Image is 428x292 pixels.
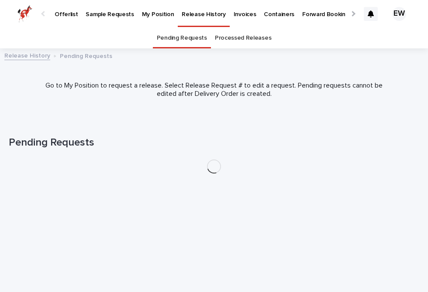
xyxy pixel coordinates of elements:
img: zttTXibQQrCfv9chImQE [17,5,32,23]
p: Pending Requests [60,51,112,60]
a: Processed Releases [215,28,271,48]
p: Go to My Position to request a release. Select Release Request # to edit a request. Pending reque... [39,81,389,98]
h1: Pending Requests [9,136,419,149]
div: EW [392,7,406,21]
a: Release History [4,50,50,60]
a: Pending Requests [157,28,207,48]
